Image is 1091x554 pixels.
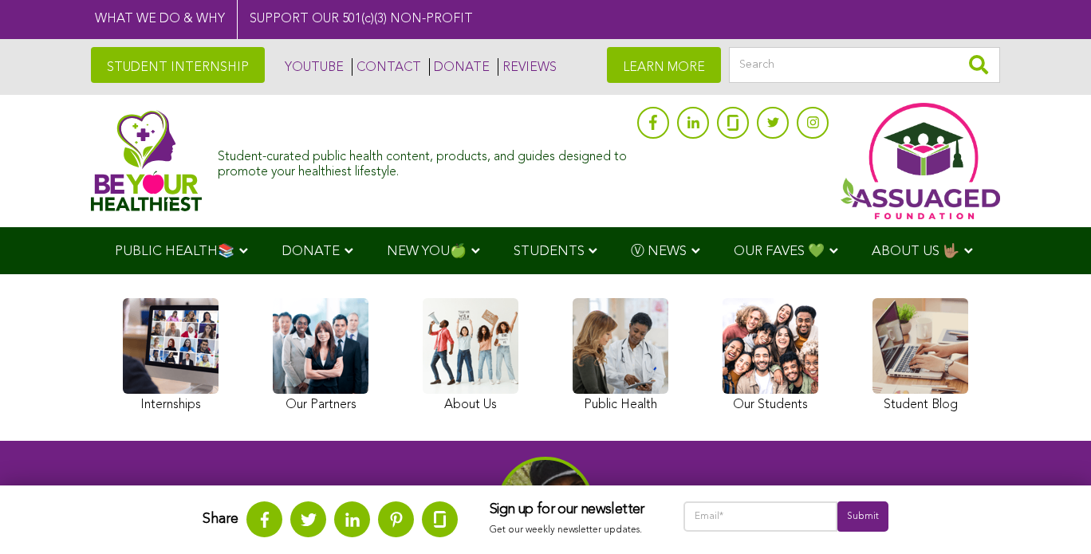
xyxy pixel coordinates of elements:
[498,58,557,76] a: REVIEWS
[434,511,446,528] img: glassdoor.svg
[282,245,340,258] span: DONATE
[115,245,234,258] span: PUBLIC HEALTH📚
[429,58,490,76] a: DONATE
[734,245,825,258] span: OUR FAVES 💚
[837,501,888,532] input: Submit
[1011,477,1091,554] iframe: Chat Widget
[203,512,238,526] strong: Share
[91,47,265,83] a: STUDENT INTERNSHIP
[631,245,687,258] span: Ⓥ NEWS
[91,110,202,211] img: Assuaged
[729,47,1000,83] input: Search
[387,245,467,258] span: NEW YOU🍏
[683,501,837,532] input: Email*
[91,227,1000,274] div: Navigation Menu
[218,142,629,180] div: Student-curated public health content, products, and guides designed to promote your healthiest l...
[281,58,344,76] a: YOUTUBE
[490,522,652,540] p: Get our weekly newsletter updates.
[872,245,959,258] span: ABOUT US 🤟🏽
[841,103,1000,219] img: Assuaged App
[490,501,652,519] h3: Sign up for our newsletter
[727,115,738,131] img: glassdoor
[514,245,585,258] span: STUDENTS
[607,47,721,83] a: LEARN MORE
[352,58,421,76] a: CONTACT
